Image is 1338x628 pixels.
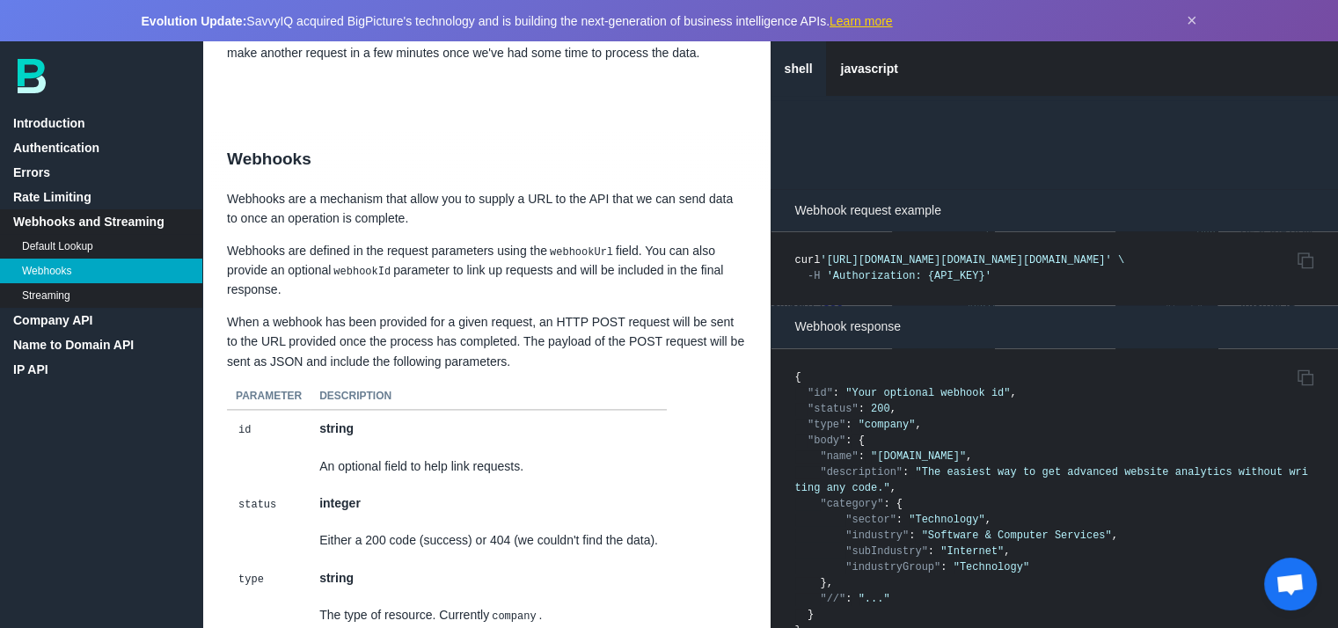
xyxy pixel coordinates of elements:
div: Mots-clés [219,104,269,115]
span: "status" [808,403,859,415]
span: : [909,529,915,542]
strong: string [319,571,354,585]
span: "Your optional webhook id" [845,387,1010,399]
div: Domaine: [DOMAIN_NAME] [46,46,199,60]
span: "..." [859,593,890,605]
a: Learn more [830,14,893,28]
img: logo_orange.svg [28,28,42,42]
span: , [890,403,896,415]
strong: Evolution Update: [142,14,247,28]
span: , [915,419,921,431]
p: Webhooks are defined in the request parameters using the field. You can also provide an optional ... [202,241,771,300]
img: tab_keywords_by_traffic_grey.svg [200,102,214,116]
code: id [236,421,253,439]
span: : [845,419,852,431]
img: tab_domain_overview_orange.svg [71,102,85,116]
code: status [236,496,279,514]
p: Webhooks are a mechanism that allow you to supply a URL to the API that we can send data to once ... [202,189,771,229]
span: "category" [820,498,883,510]
code: webhookId [331,263,393,281]
span: "company" [859,419,916,431]
span: { [896,498,903,510]
td: An optional field to help link requests. [311,448,667,485]
span: : [859,450,865,463]
div: Ouvrir le chat [1264,558,1317,610]
span: "subIndustry" [845,545,928,558]
td: Either a 200 code (success) or 404 (we couldn't find the data). [311,522,667,559]
span: -H [808,270,820,282]
span: : [859,403,865,415]
span: : [896,514,903,526]
span: : [833,387,839,399]
span: : [845,434,852,447]
code: type [236,571,267,588]
strong: string [319,421,354,435]
span: "id" [808,387,833,399]
span: { [795,371,801,383]
span: "The easiest way to get advanced website analytics without writing any code." [795,466,1308,494]
span: 'Authorization: {API_KEY}' [827,270,991,282]
th: Parameter [227,383,311,410]
span: "body" [808,434,845,447]
span: "description" [820,466,903,478]
span: "name" [820,450,858,463]
div: v 4.0.25 [49,28,86,42]
span: "Software & Computer Services" [922,529,1112,542]
code: webhookUrl [547,244,616,261]
span: 200 [871,403,890,415]
span: , [1010,387,1016,399]
span: } [808,609,814,621]
img: bp-logo-B-teal.svg [18,59,46,93]
span: , [1112,529,1118,542]
code: company [489,608,538,625]
span: SavvyIQ acquired BigPicture's technology and is building the next-generation of business intellig... [142,14,893,28]
span: : [928,545,934,558]
span: }, [820,577,832,589]
span: { [859,434,865,447]
span: , [966,450,972,463]
div: Domaine [91,104,135,115]
a: javascript [826,41,911,96]
a: shell [771,41,827,96]
button: Dismiss announcement [1187,11,1197,31]
span: "Technology" [954,561,1029,573]
span: '[URL][DOMAIN_NAME][DOMAIN_NAME][DOMAIN_NAME]' [820,254,1111,267]
span: "type" [808,419,845,431]
span: "//" [820,593,845,605]
span: \ [1118,254,1124,267]
strong: integer [319,496,361,510]
span: : [940,561,947,573]
span: , [1004,545,1010,558]
h2: Webhooks [202,129,771,189]
span: : [883,498,889,510]
p: When a webhook has been provided for a given request, an HTTP POST request will be sent to the UR... [202,312,771,371]
span: "[DOMAIN_NAME]" [871,450,966,463]
code: curl [795,254,1124,282]
span: "industryGroup" [845,561,940,573]
span: : [845,593,852,605]
img: website_grey.svg [28,46,42,60]
span: "Internet" [940,545,1004,558]
span: : [903,466,909,478]
span: , [985,514,991,526]
span: , [890,482,896,494]
span: "industry" [845,529,909,542]
span: "sector" [845,514,896,526]
th: Description [311,383,667,410]
span: "Technology" [909,514,984,526]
